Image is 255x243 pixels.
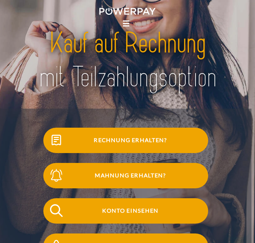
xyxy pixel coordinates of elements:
[34,126,217,154] a: Rechnung erhalten?
[48,168,64,183] img: qb_bell.svg
[53,198,208,224] span: Konto einsehen
[43,128,208,153] button: Rechnung erhalten?
[34,162,217,190] a: Mahnung erhalten?
[227,215,249,237] iframe: Schaltfläche zum Öffnen des Messaging-Fensters
[34,197,217,225] a: Konto einsehen
[43,163,208,188] button: Mahnung erhalten?
[99,8,156,15] img: logo-powerpay-white.svg
[43,198,208,224] button: Konto einsehen
[48,132,64,148] img: qb_bill.svg
[53,128,208,153] span: Rechnung erhalten?
[18,24,237,96] img: title-powerpay_de.svg
[53,163,208,188] span: Mahnung erhalten?
[48,203,64,219] img: qb_search.svg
